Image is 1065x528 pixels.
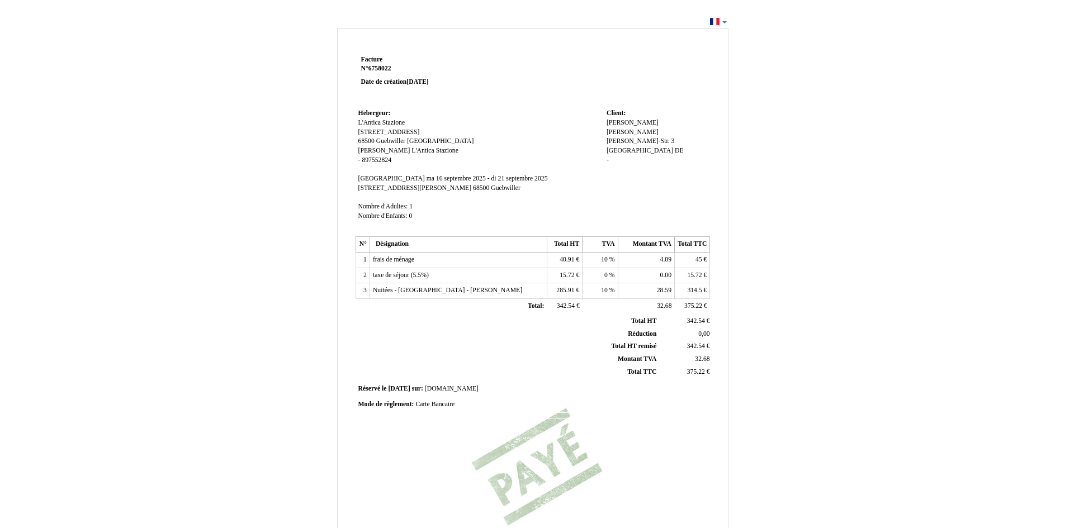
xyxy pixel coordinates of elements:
[659,340,712,353] td: €
[604,272,608,279] span: 0
[675,147,684,154] span: DE
[687,343,705,350] span: 342.54
[607,137,674,145] span: [PERSON_NAME]-Str. 3
[687,272,702,279] span: 15.72
[675,253,710,268] td: €
[415,401,455,408] span: Carte Bancaire
[659,365,712,378] td: €
[528,302,544,310] span: Total:
[687,368,705,375] span: 375.22
[407,137,474,145] span: [GEOGRAPHIC_DATA]
[358,385,387,392] span: Réservé le
[607,119,659,126] span: [PERSON_NAME]
[356,268,370,283] td: 2
[583,268,618,283] td: %
[411,147,458,154] span: L'Antica Stazione
[427,175,548,182] span: ma 16 septembre 2025 - di 21 septembre 2025
[607,147,673,154] span: [GEOGRAPHIC_DATA]
[657,302,671,310] span: 32.68
[373,256,414,263] span: frais de ménage
[358,137,375,145] span: 68500
[695,256,702,263] span: 45
[491,184,520,192] span: Guebwiller
[628,330,656,337] span: Réduction
[388,385,410,392] span: [DATE]
[607,156,609,164] span: -
[373,272,429,279] span: taxe de séjour (5.5%)
[547,283,582,299] td: €
[660,272,671,279] span: 0.00
[607,110,626,117] span: Client:
[687,287,702,294] span: 314.5
[358,203,408,210] span: Nombre d'Adultes:
[611,343,656,350] span: Total HT remisé
[659,315,712,327] td: €
[547,299,582,315] td: €
[361,78,429,85] strong: Date de création
[358,184,472,192] span: [STREET_ADDRESS][PERSON_NAME]
[356,283,370,299] td: 3
[358,110,391,117] span: Hebergeur:
[660,256,671,263] span: 4.09
[618,355,656,363] span: Montant TVA
[675,268,710,283] td: €
[618,237,674,253] th: Montant TVA
[373,287,522,294] span: Nuitées - [GEOGRAPHIC_DATA] - [PERSON_NAME]
[560,272,574,279] span: 15.72
[687,317,705,325] span: 342.54
[583,253,618,268] td: %
[358,156,361,164] span: -
[675,283,710,299] td: €
[370,237,547,253] th: Désignation
[657,287,671,294] span: 28.59
[361,64,495,73] strong: N°
[362,156,391,164] span: 897552824
[627,368,656,375] span: Total TTC
[358,175,425,182] span: [GEOGRAPHIC_DATA]
[583,237,618,253] th: TVA
[556,287,574,294] span: 285.91
[368,65,391,72] span: 6758022
[684,302,702,310] span: 375.22
[547,237,582,253] th: Total HT
[406,78,428,85] span: [DATE]
[547,268,582,283] td: €
[557,302,575,310] span: 342.54
[473,184,489,192] span: 68500
[358,401,414,408] span: Mode de règlement:
[409,203,413,210] span: 1
[560,256,574,263] span: 40.91
[601,287,608,294] span: 10
[356,253,370,268] td: 1
[547,253,582,268] td: €
[376,137,406,145] span: Guebwiller
[695,355,709,363] span: 32.68
[361,56,383,63] span: Facture
[409,212,413,220] span: 0
[675,237,710,253] th: Total TTC
[601,256,608,263] span: 10
[631,317,656,325] span: Total HT
[425,385,479,392] span: [DOMAIN_NAME]
[358,119,405,126] span: L'Antica Stazione
[356,237,370,253] th: N°
[358,129,420,136] span: [STREET_ADDRESS]
[698,330,709,337] span: 0,00
[607,129,659,136] span: [PERSON_NAME]
[358,212,408,220] span: Nombre d'Enfants:
[412,385,423,392] span: sur:
[675,299,710,315] td: €
[358,147,410,154] span: [PERSON_NAME]
[583,283,618,299] td: %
